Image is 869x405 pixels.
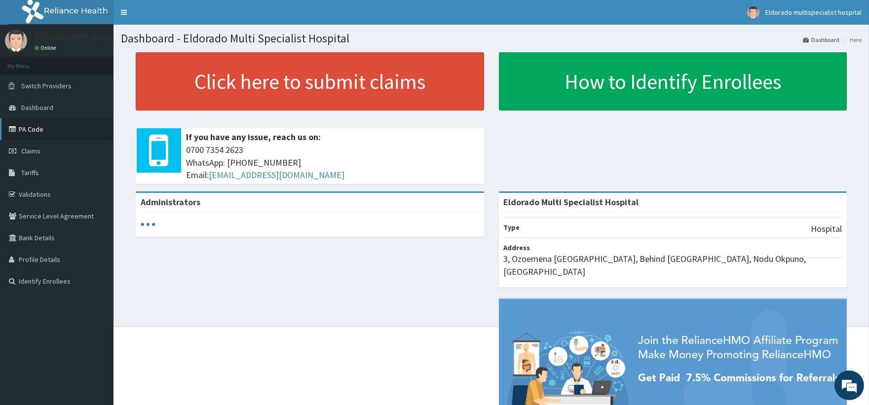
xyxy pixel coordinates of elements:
textarea: Type your message and hit 'Enter' [5,269,188,304]
a: Dashboard [803,36,839,44]
a: Click here to submit claims [136,52,484,110]
img: User Image [5,30,27,52]
p: Eldorado multispecialist hospital [35,32,161,41]
p: 3, Ozoemena [GEOGRAPHIC_DATA], Behind [GEOGRAPHIC_DATA], Nodu Okpuno, [GEOGRAPHIC_DATA] [504,253,842,278]
div: Minimize live chat window [162,5,186,29]
img: d_794563401_company_1708531726252_794563401 [18,49,40,74]
li: Here [840,36,862,44]
span: Eldorado multispecialist hospital [765,8,862,17]
h1: Dashboard - Eldorado Multi Specialist Hospital [121,32,862,45]
img: User Image [747,6,759,19]
b: Administrators [141,196,200,208]
svg: audio-loading [141,217,155,232]
b: Type [504,223,520,232]
a: [EMAIL_ADDRESS][DOMAIN_NAME] [209,169,344,181]
span: Claims [21,147,40,155]
p: Hospital [811,222,842,235]
b: Address [504,243,530,252]
span: Dashboard [21,103,53,112]
span: We're online! [57,124,136,224]
span: Tariffs [21,168,39,177]
span: Switch Providers [21,81,72,90]
span: 0700 7354 2623 WhatsApp: [PHONE_NUMBER] Email: [186,144,479,182]
strong: Eldorado Multi Specialist Hospital [504,196,639,208]
a: How to Identify Enrollees [499,52,847,110]
b: If you have any issue, reach us on: [186,131,321,143]
a: Online [35,44,58,51]
div: Chat with us now [51,55,166,68]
